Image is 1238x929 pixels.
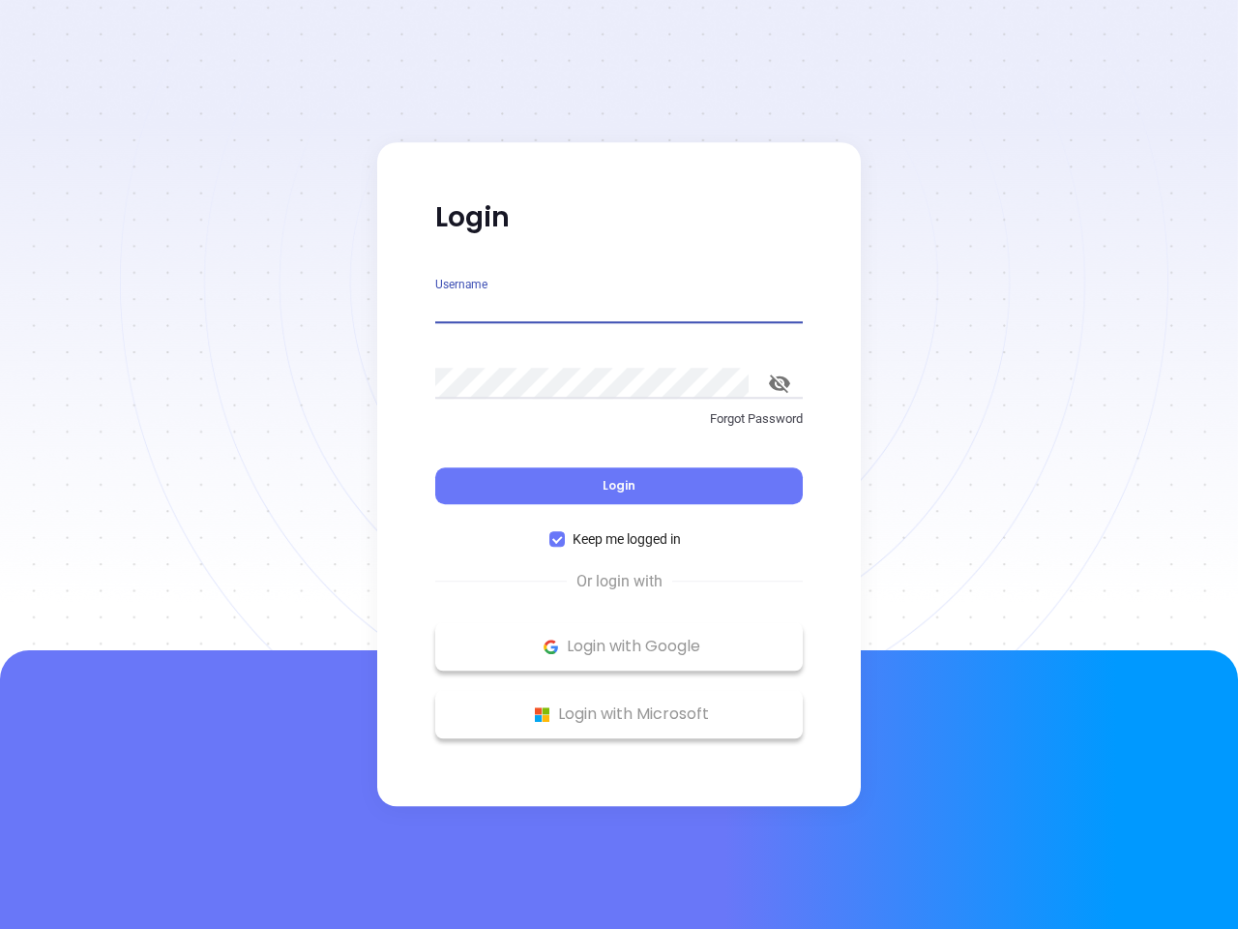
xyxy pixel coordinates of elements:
[567,570,672,593] span: Or login with
[435,409,803,429] p: Forgot Password
[435,409,803,444] a: Forgot Password
[435,622,803,671] button: Google Logo Login with Google
[756,360,803,406] button: toggle password visibility
[435,467,803,504] button: Login
[565,528,689,550] span: Keep me logged in
[435,690,803,738] button: Microsoft Logo Login with Microsoft
[445,700,793,729] p: Login with Microsoft
[435,279,487,290] label: Username
[530,703,554,727] img: Microsoft Logo
[603,477,635,494] span: Login
[435,200,803,235] p: Login
[445,632,793,661] p: Login with Google
[539,635,563,659] img: Google Logo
